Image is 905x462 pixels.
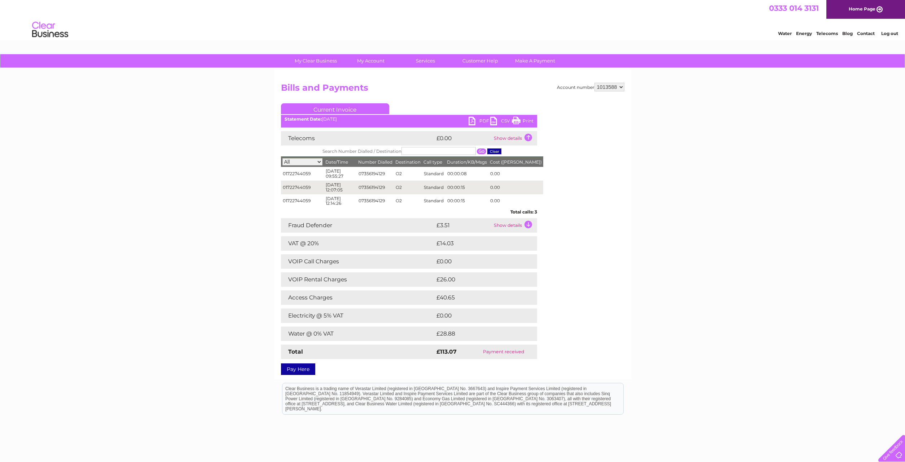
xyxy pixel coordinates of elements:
td: 00:00:15 [445,194,488,208]
td: 01722744059 [281,167,324,181]
td: VOIP Call Charges [281,254,435,269]
a: My Account [341,54,400,68]
h2: Bills and Payments [281,83,624,96]
td: £3.51 [435,218,492,233]
td: [DATE] 12:14:26 [324,194,357,208]
div: [DATE] [281,117,537,122]
td: Show details [492,131,537,146]
td: Telecoms [281,131,435,146]
td: 01722744059 [281,181,324,194]
td: 0.00 [488,181,543,194]
th: Search Number Dialled / Destination [281,146,543,157]
td: 0.00 [488,167,543,181]
div: Total calls: 3 [281,208,537,215]
td: £14.03 [435,236,522,251]
strong: Total [288,348,303,355]
td: £0.00 [435,308,520,323]
td: O2 [394,194,422,208]
td: £28.88 [435,327,523,341]
td: 07356194129 [357,181,394,194]
a: Water [778,31,792,36]
img: logo.png [32,19,69,41]
td: 00:00:08 [445,167,488,181]
td: [DATE] 09:55:27 [324,167,357,181]
td: £0.00 [435,254,520,269]
b: Statement Date: [285,116,322,122]
span: Date/Time [325,159,355,165]
a: Make A Payment [505,54,565,68]
td: £26.00 [435,272,523,287]
a: Blog [842,31,853,36]
td: Standard [422,181,445,194]
td: £0.00 [435,131,492,146]
a: Telecoms [816,31,838,36]
td: O2 [394,181,422,194]
a: Customer Help [451,54,510,68]
td: Payment received [470,345,537,359]
td: 00:00:15 [445,181,488,194]
a: Log out [881,31,898,36]
span: Destination [395,159,421,165]
a: 0333 014 3131 [769,4,819,13]
a: Services [396,54,455,68]
a: My Clear Business [286,54,346,68]
td: Access Charges [281,290,435,305]
a: CSV [490,117,512,127]
td: Water @ 0% VAT [281,327,435,341]
td: [DATE] 12:07:05 [324,181,357,194]
td: VAT @ 20% [281,236,435,251]
span: Call type [423,159,442,165]
div: Account number [557,83,624,91]
td: 07356194129 [357,167,394,181]
td: 01722744059 [281,194,324,208]
strong: £113.07 [436,348,457,355]
td: Standard [422,167,445,181]
a: Energy [796,31,812,36]
div: Clear Business is a trading name of Verastar Limited (registered in [GEOGRAPHIC_DATA] No. 3667643... [282,4,623,35]
span: Cost ([PERSON_NAME]) [490,159,542,165]
td: 07356194129 [357,194,394,208]
a: PDF [469,117,490,127]
a: Contact [857,31,875,36]
a: Print [512,117,533,127]
span: Duration/KB/Msgs [447,159,487,165]
td: Electricity @ 5% VAT [281,308,435,323]
td: O2 [394,167,422,181]
td: 0.00 [488,194,543,208]
a: Current Invoice [281,103,389,114]
td: £40.65 [435,290,523,305]
td: Show details [492,218,537,233]
td: Fraud Defender [281,218,435,233]
span: Number Dialled [358,159,392,165]
td: Standard [422,194,445,208]
a: Pay Here [281,363,315,375]
td: VOIP Rental Charges [281,272,435,287]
